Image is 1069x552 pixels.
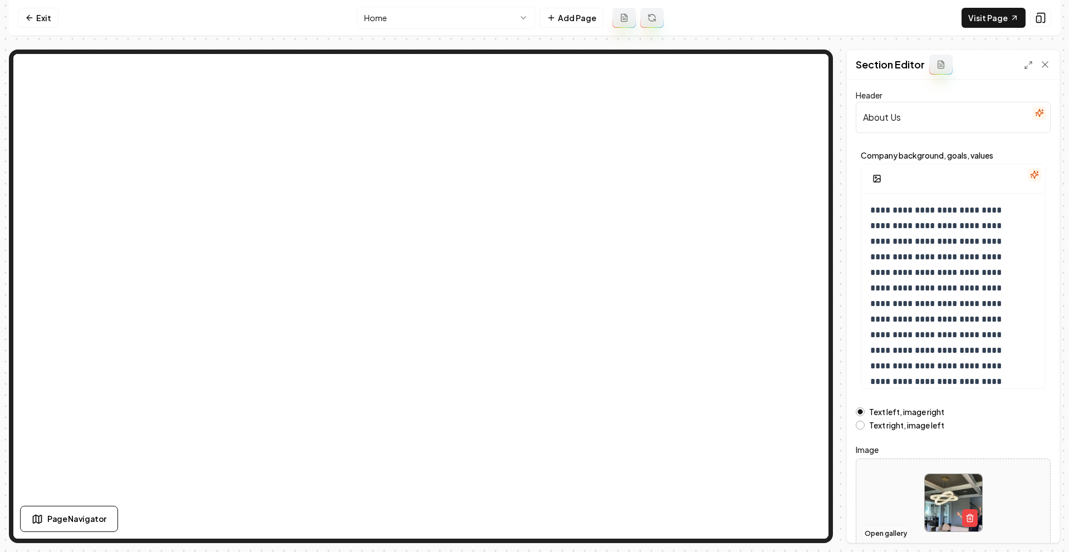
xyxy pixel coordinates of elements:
button: Add Image [866,169,888,189]
a: Exit [18,8,58,28]
label: Image [856,443,1051,456]
label: Company background, goals, values [861,151,1046,159]
button: Open gallery [861,525,911,543]
button: Add admin page prompt [612,8,636,28]
img: image [925,474,982,531]
button: Add admin section prompt [929,55,953,75]
h2: Section Editor [856,57,925,72]
label: Header [856,90,882,100]
label: Text right, image left [869,421,944,429]
button: Regenerate page [640,8,664,28]
button: Add Page [540,8,604,28]
span: Page Navigator [47,513,106,525]
input: Header [856,102,1051,133]
a: Visit Page [962,8,1026,28]
label: Text left, image right [869,408,944,416]
button: Page Navigator [20,506,118,532]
